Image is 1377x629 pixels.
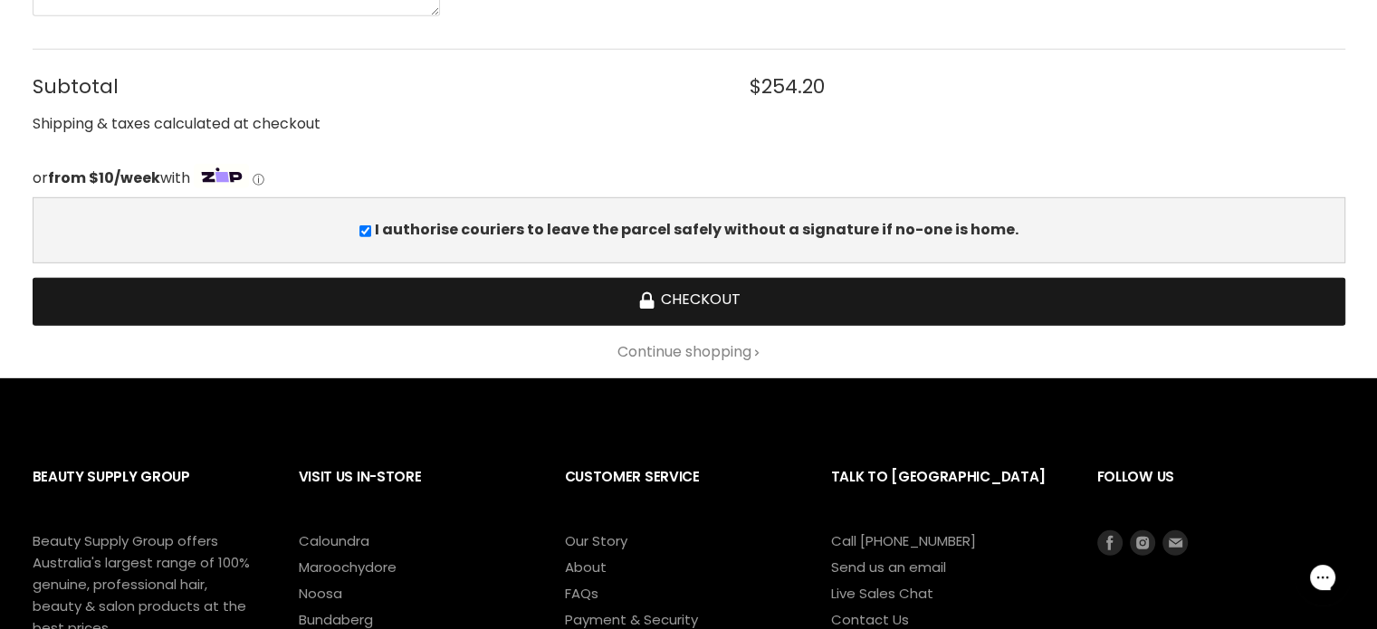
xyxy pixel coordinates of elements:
[299,531,369,550] a: Caloundra
[565,454,795,529] h2: Customer Service
[33,278,1345,326] button: Checkout
[299,454,529,529] h2: Visit Us In-Store
[48,167,160,188] strong: from $10/week
[299,558,397,577] a: Maroochydore
[831,584,933,603] a: Live Sales Chat
[33,344,1345,360] a: Continue shopping
[33,113,1345,136] div: Shipping & taxes calculated at checkout
[565,531,627,550] a: Our Story
[831,558,946,577] a: Send us an email
[299,610,373,629] a: Bundaberg
[565,558,607,577] a: About
[831,610,909,629] a: Contact Us
[831,454,1061,529] h2: Talk to [GEOGRAPHIC_DATA]
[565,584,598,603] a: FAQs
[565,610,698,629] a: Payment & Security
[33,167,190,188] span: or with
[831,531,976,550] a: Call [PHONE_NUMBER]
[750,75,825,98] span: $254.20
[299,584,342,603] a: Noosa
[33,75,714,98] span: Subtotal
[194,164,250,189] img: Zip Logo
[33,454,263,529] h2: Beauty Supply Group
[375,219,1018,240] b: I authorise couriers to leave the parcel safely without a signature if no-one is home.
[1286,544,1359,611] iframe: Gorgias live chat messenger
[1097,454,1345,529] h2: Follow us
